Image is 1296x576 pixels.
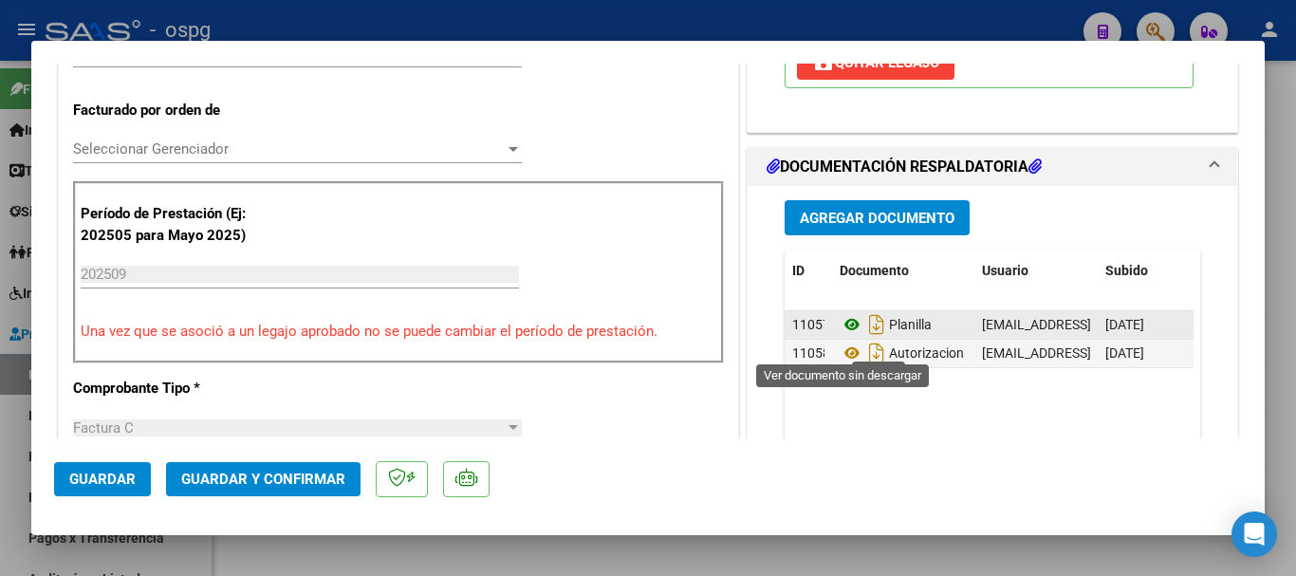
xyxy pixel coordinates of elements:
[166,462,361,496] button: Guardar y Confirmar
[840,345,964,361] span: Autorizacion
[812,54,939,71] span: Quitar Legajo
[974,251,1098,291] datatable-header-cell: Usuario
[73,140,505,158] span: Seleccionar Gerenciador
[832,251,974,291] datatable-header-cell: Documento
[785,200,970,235] button: Agregar Documento
[982,263,1028,278] span: Usuario
[864,338,889,368] i: Descargar documento
[800,210,954,227] span: Agregar Documento
[792,345,830,361] span: 11058
[1098,251,1193,291] datatable-header-cell: Subido
[54,462,151,496] button: Guardar
[1231,511,1277,557] div: Open Intercom Messenger
[792,317,830,332] span: 11057
[840,317,932,332] span: Planilla
[840,263,909,278] span: Documento
[73,100,268,121] p: Facturado por orden de
[181,471,345,488] span: Guardar y Confirmar
[81,321,716,343] p: Una vez que se asoció a un legajo aprobado no se puede cambiar el período de prestación.
[748,148,1237,186] mat-expansion-panel-header: DOCUMENTACIÓN RESPALDATORIA
[1105,317,1144,332] span: [DATE]
[1105,345,1144,361] span: [DATE]
[81,203,271,246] p: Período de Prestación (Ej: 202505 para Mayo 2025)
[73,419,134,437] span: Factura C
[785,251,832,291] datatable-header-cell: ID
[864,309,889,340] i: Descargar documento
[1193,251,1287,291] datatable-header-cell: Acción
[767,156,1042,178] h1: DOCUMENTACIÓN RESPALDATORIA
[1105,263,1148,278] span: Subido
[69,471,136,488] span: Guardar
[73,378,268,399] p: Comprobante Tipo *
[792,263,805,278] span: ID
